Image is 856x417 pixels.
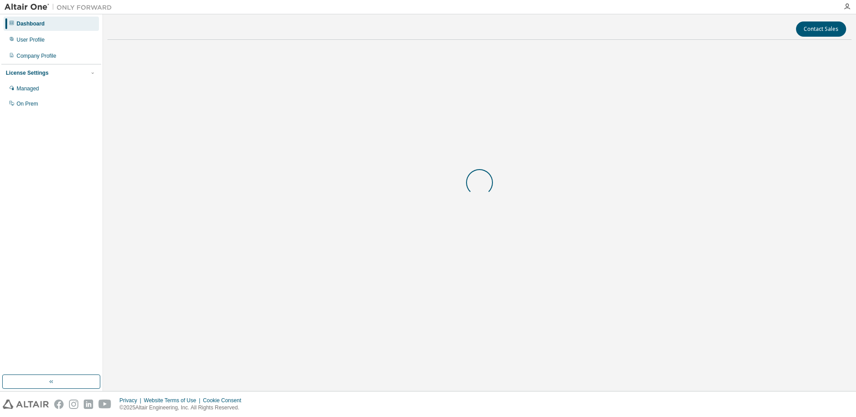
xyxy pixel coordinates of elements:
img: Altair One [4,3,116,12]
img: youtube.svg [98,400,111,409]
img: instagram.svg [69,400,78,409]
div: License Settings [6,69,48,77]
div: Website Terms of Use [144,397,203,404]
div: Company Profile [17,52,56,60]
div: User Profile [17,36,45,43]
img: linkedin.svg [84,400,93,409]
div: Cookie Consent [203,397,246,404]
p: © 2025 Altair Engineering, Inc. All Rights Reserved. [120,404,247,412]
img: facebook.svg [54,400,64,409]
div: On Prem [17,100,38,107]
div: Dashboard [17,20,45,27]
button: Contact Sales [796,21,846,37]
div: Privacy [120,397,144,404]
div: Managed [17,85,39,92]
img: altair_logo.svg [3,400,49,409]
